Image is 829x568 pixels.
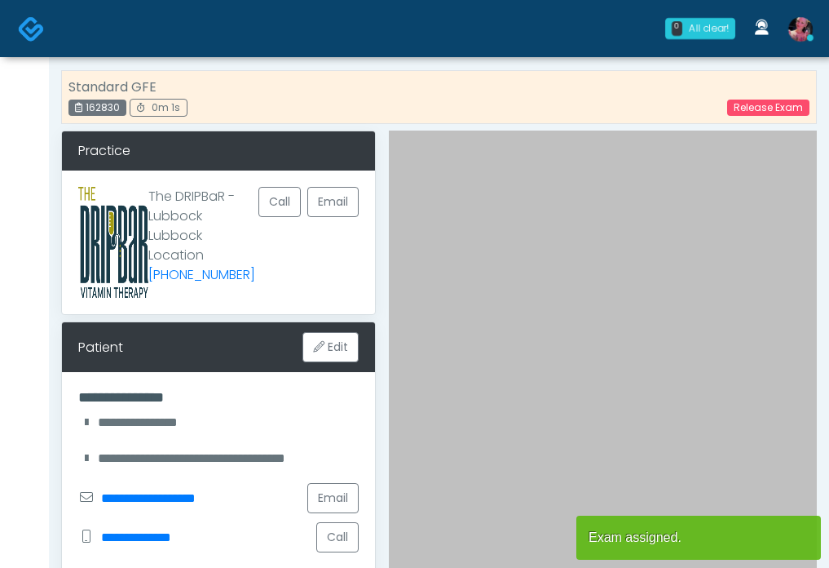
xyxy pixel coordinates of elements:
div: All clear! [689,21,729,36]
a: [PHONE_NUMBER] [148,265,255,284]
p: The DRIPBaR - Lubbock Lubbock Location [148,187,258,285]
button: Call [316,522,359,552]
div: 0 [672,21,682,36]
a: Email [307,483,359,513]
article: Exam assigned. [576,516,821,560]
div: 162830 [68,100,126,116]
div: Patient [78,338,123,357]
span: 0m 1s [152,100,180,114]
img: Lindsey Morgan [788,17,813,42]
strong: Standard GFE [68,78,157,96]
a: Email [307,187,359,217]
img: Docovia [18,16,45,42]
button: Call [258,187,301,217]
button: Edit [302,332,359,362]
div: Practice [62,131,375,171]
a: Release Exam [727,100,809,116]
a: 0 All clear! [655,11,745,46]
img: Provider image [78,187,148,298]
